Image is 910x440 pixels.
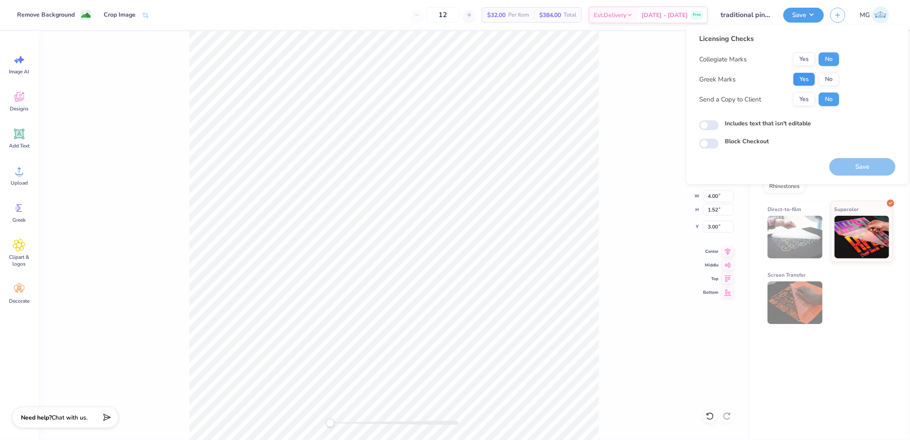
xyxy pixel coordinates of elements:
[783,8,824,23] button: Save
[17,10,75,19] div: Remove Background
[872,6,889,23] img: Michael Galon
[699,95,761,104] div: Send a Copy to Client
[508,11,529,20] span: Per Item
[699,75,736,84] div: Greek Marks
[819,52,839,66] button: No
[564,11,576,20] span: Total
[725,137,769,146] label: Block Checkout
[9,298,29,304] span: Decorate
[699,34,839,44] div: Licensing Checks
[819,72,839,86] button: No
[487,11,506,20] span: $32.00
[768,281,823,324] img: Screen Transfer
[9,68,29,75] span: Image AI
[426,7,459,23] input: – –
[768,205,801,214] span: Direct-to-film
[834,205,859,214] span: Supacolor
[11,179,28,186] span: Upload
[714,6,777,23] input: Untitled Design
[860,10,870,20] span: MG
[819,93,839,106] button: No
[326,419,334,427] div: Accessibility label
[104,10,136,19] div: Crop Image
[693,12,701,18] span: Free
[793,52,815,66] button: Yes
[834,216,890,258] img: Supacolor
[768,270,806,279] span: Screen Transfer
[594,11,626,20] span: Est. Delivery
[764,180,805,193] div: Rhinestones
[703,289,718,296] span: Bottom
[793,72,815,86] button: Yes
[13,217,26,223] span: Greek
[703,248,718,255] span: Center
[703,262,718,269] span: Middle
[856,6,893,23] a: MG
[52,414,87,422] span: Chat with us.
[642,11,688,20] span: [DATE] - [DATE]
[539,11,561,20] span: $384.00
[5,254,33,267] span: Clipart & logos
[768,216,823,258] img: Direct-to-film
[9,142,29,149] span: Add Text
[10,105,29,112] span: Designs
[725,119,811,128] label: Includes text that isn't editable
[793,93,815,106] button: Yes
[699,55,747,64] div: Collegiate Marks
[21,414,52,422] strong: Need help?
[703,275,718,282] span: Top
